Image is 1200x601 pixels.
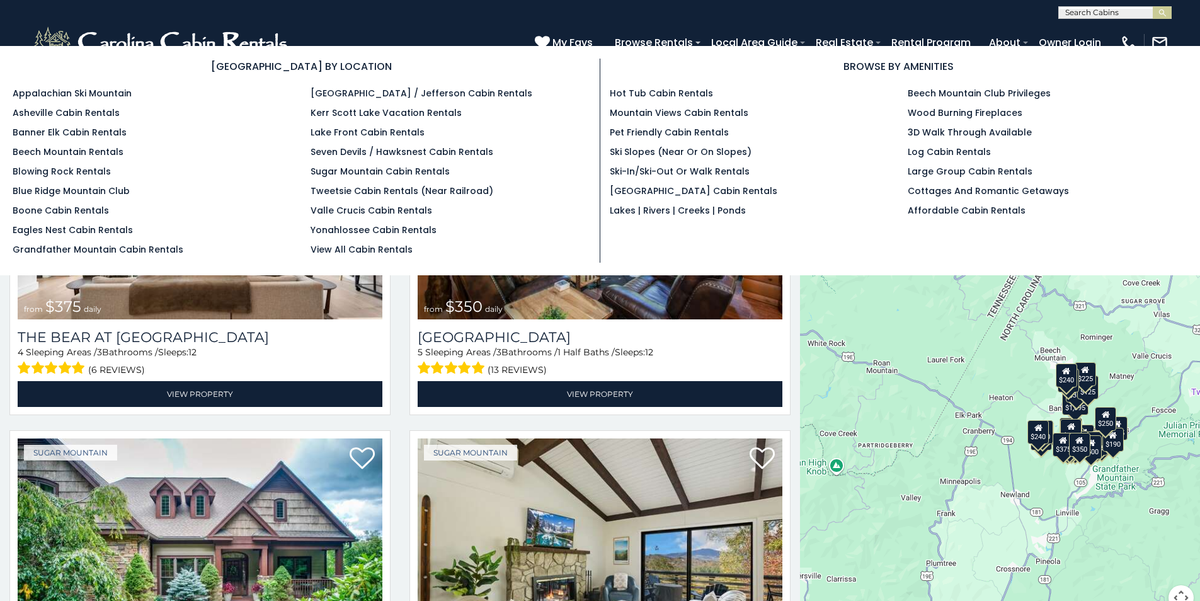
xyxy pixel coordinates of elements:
[13,165,111,178] a: Blowing Rock Rentals
[188,346,197,358] span: 12
[1078,375,1099,399] div: $125
[1087,432,1109,455] div: $195
[311,87,532,100] a: [GEOGRAPHIC_DATA] / Jefferson Cabin Rentals
[88,362,145,378] span: (6 reviews)
[418,346,782,378] div: Sleeping Areas / Bathrooms / Sleeps:
[1061,419,1082,443] div: $300
[18,346,23,358] span: 4
[885,31,977,54] a: Rental Program
[610,59,1188,74] h3: BROWSE BY AMENITIES
[1107,416,1128,440] div: $155
[13,243,183,256] a: Grandfather Mountain Cabin Rentals
[1095,407,1117,431] div: $250
[13,224,133,236] a: Eagles Nest Cabin Rentals
[1102,428,1124,452] div: $190
[311,165,450,178] a: Sugar Mountain Cabin Rentals
[535,35,596,51] a: My Favs
[908,87,1051,100] a: Beech Mountain Club Privileges
[610,185,777,197] a: [GEOGRAPHIC_DATA] Cabin Rentals
[1053,433,1074,457] div: $375
[18,329,382,346] h3: The Bear At Sugar Mountain
[610,126,729,139] a: Pet Friendly Cabin Rentals
[445,297,483,316] span: $350
[496,346,501,358] span: 3
[18,381,382,407] a: View Property
[750,446,775,472] a: Add to favorites
[557,346,615,358] span: 1 Half Baths /
[13,204,109,217] a: Boone Cabin Rentals
[705,31,804,54] a: Local Area Guide
[908,185,1069,197] a: Cottages and Romantic Getaways
[1120,34,1138,52] img: phone-regular-white.png
[418,381,782,407] a: View Property
[610,146,751,158] a: Ski Slopes (Near or On Slopes)
[908,165,1032,178] a: Large Group Cabin Rentals
[908,126,1032,139] a: 3D Walk Through Available
[13,106,120,119] a: Asheville Cabin Rentals
[485,304,503,314] span: daily
[13,185,130,197] a: Blue Ridge Mountain Club
[1060,418,1082,442] div: $190
[908,204,1026,217] a: Affordable Cabin Rentals
[311,126,425,139] a: Lake Front Cabin Rentals
[610,106,748,119] a: Mountain Views Cabin Rentals
[610,165,750,178] a: Ski-in/Ski-Out or Walk Rentals
[311,146,493,158] a: Seven Devils / Hawksnest Cabin Rentals
[1151,34,1169,52] img: mail-regular-white.png
[18,346,382,378] div: Sleeping Areas / Bathrooms / Sleeps:
[1063,391,1089,415] div: $1,095
[311,185,493,197] a: Tweetsie Cabin Rentals (Near Railroad)
[908,106,1022,119] a: Wood Burning Fireplaces
[418,346,423,358] span: 5
[1073,425,1095,449] div: $200
[609,31,699,54] a: Browse Rentals
[311,243,413,256] a: View All Cabin Rentals
[24,445,117,461] a: Sugar Mountain
[610,204,746,217] a: Lakes | Rivers | Creeks | Ponds
[350,446,375,472] a: Add to favorites
[610,87,713,100] a: Hot Tub Cabin Rentals
[1056,363,1077,387] div: $240
[13,87,132,100] a: Appalachian Ski Mountain
[97,346,102,358] span: 3
[13,146,123,158] a: Beech Mountain Rentals
[418,329,782,346] a: [GEOGRAPHIC_DATA]
[424,445,517,461] a: Sugar Mountain
[45,297,81,316] span: $375
[645,346,653,358] span: 12
[13,126,127,139] a: Banner Elk Cabin Rentals
[1069,433,1090,457] div: $350
[1028,420,1049,444] div: $240
[908,146,991,158] a: Log Cabin Rentals
[24,304,43,314] span: from
[552,35,593,50] span: My Favs
[424,304,443,314] span: from
[311,106,462,119] a: Kerr Scott Lake Vacation Rentals
[13,59,590,74] h3: [GEOGRAPHIC_DATA] BY LOCATION
[1081,435,1102,459] div: $500
[1032,31,1107,54] a: Owner Login
[983,31,1027,54] a: About
[809,31,879,54] a: Real Estate
[311,224,437,236] a: Yonahlossee Cabin Rentals
[488,362,547,378] span: (13 reviews)
[18,329,382,346] a: The Bear At [GEOGRAPHIC_DATA]
[31,24,293,62] img: White-1-2.png
[84,304,101,314] span: daily
[1075,362,1096,386] div: $225
[311,204,432,217] a: Valle Crucis Cabin Rentals
[418,329,782,346] h3: Grouse Moor Lodge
